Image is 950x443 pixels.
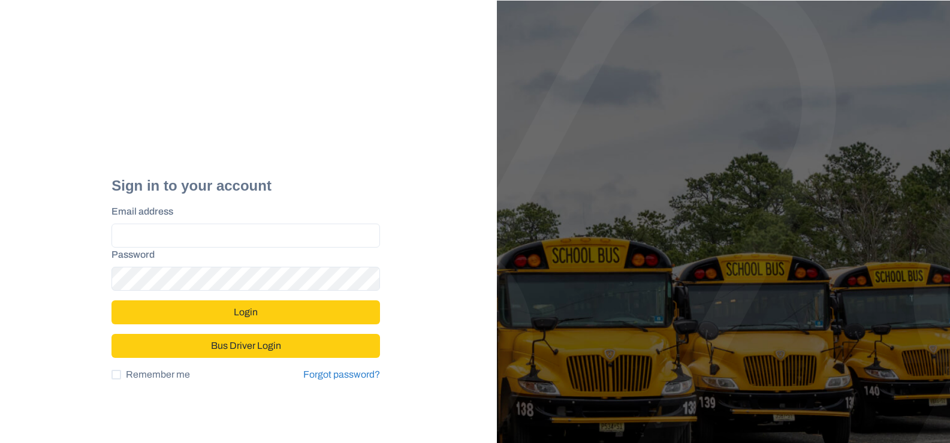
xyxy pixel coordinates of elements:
[303,367,380,382] a: Forgot password?
[303,369,380,379] a: Forgot password?
[111,248,373,262] label: Password
[111,334,380,358] button: Bus Driver Login
[111,204,373,219] label: Email address
[111,177,380,195] h2: Sign in to your account
[111,335,380,345] a: Bus Driver Login
[126,367,190,382] span: Remember me
[111,300,380,324] button: Login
